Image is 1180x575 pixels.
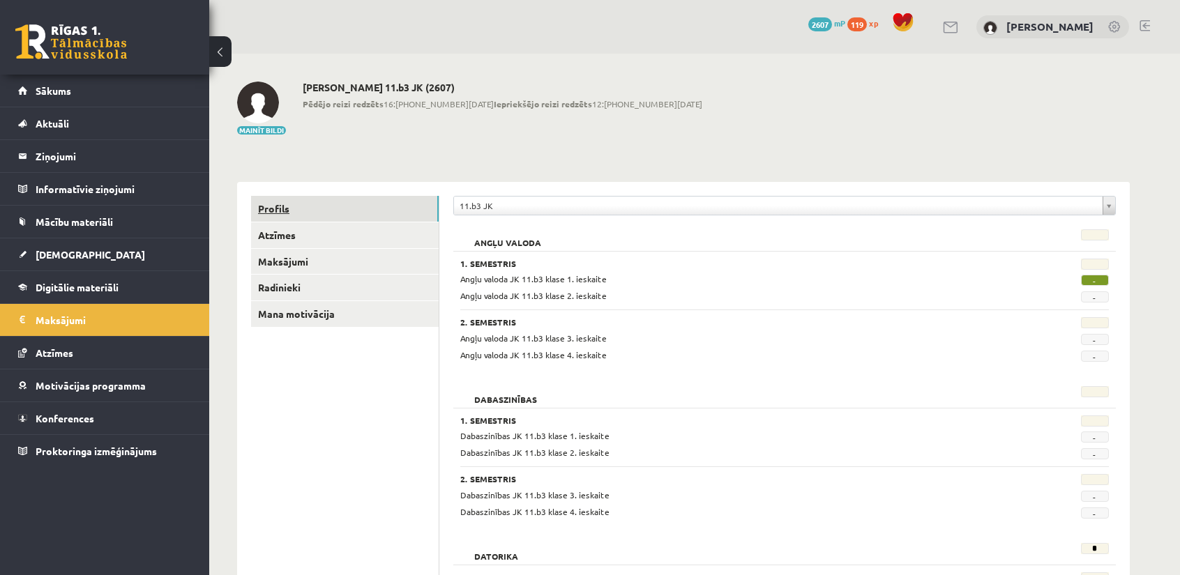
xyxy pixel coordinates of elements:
span: Aktuāli [36,117,69,130]
button: Mainīt bildi [237,126,286,135]
span: - [1081,491,1109,502]
a: 11.b3 JK [454,197,1115,215]
a: Mana motivācija [251,301,439,327]
a: Maksājumi [18,304,192,336]
h3: 1. Semestris [460,259,997,268]
span: Motivācijas programma [36,379,146,392]
legend: Maksājumi [36,304,192,336]
b: Pēdējo reizi redzēts [303,98,384,109]
h3: 2. Semestris [460,474,997,484]
span: Proktoringa izmēģinājums [36,445,157,457]
span: 119 [847,17,867,31]
span: Dabaszinības JK 11.b3 klase 1. ieskaite [460,430,610,441]
a: 119 xp [847,17,885,29]
b: Iepriekšējo reizi redzēts [494,98,592,109]
legend: Informatīvie ziņojumi [36,173,192,205]
span: 2607 [808,17,832,31]
span: - [1081,291,1109,302]
a: Proktoringa izmēģinājums [18,435,192,467]
a: Profils [251,196,439,222]
span: - [1081,275,1109,286]
span: Angļu valoda JK 11.b3 klase 1. ieskaite [460,273,607,284]
span: Atzīmes [36,346,73,359]
span: 11.b3 JK [460,197,1097,215]
a: Mācību materiāli [18,206,192,238]
h2: Datorika [460,543,532,557]
a: Aktuāli [18,107,192,139]
a: 2607 mP [808,17,845,29]
span: Digitālie materiāli [36,281,119,293]
h3: 2. Semestris [460,317,997,327]
h2: [PERSON_NAME] 11.b3 JK (2607) [303,82,702,93]
span: - [1081,334,1109,345]
span: Sākums [36,84,71,97]
span: Mācību materiāli [36,215,113,228]
h3: 1. Semestris [460,415,997,425]
a: [PERSON_NAME] [1006,20,1094,33]
a: Konferences [18,402,192,434]
span: xp [869,17,878,29]
legend: Ziņojumi [36,140,192,172]
a: Motivācijas programma [18,369,192,401]
span: - [1081,351,1109,362]
span: Angļu valoda JK 11.b3 klase 3. ieskaite [460,332,607,344]
a: Sākums [18,75,192,107]
img: Nauris Vakermanis [237,82,279,123]
span: Dabaszinības JK 11.b3 klase 2. ieskaite [460,447,610,458]
span: [DEMOGRAPHIC_DATA] [36,248,145,261]
span: 16:[PHONE_NUMBER][DATE] 12:[PHONE_NUMBER][DATE] [303,98,702,110]
span: - [1081,507,1109,519]
a: Radinieki [251,275,439,300]
span: Angļu valoda JK 11.b3 klase 2. ieskaite [460,290,607,301]
h2: Angļu valoda [460,229,555,243]
a: Atzīmes [18,337,192,369]
a: Atzīmes [251,222,439,248]
h2: Dabaszinības [460,386,551,400]
span: Dabaszinības JK 11.b3 klase 3. ieskaite [460,489,610,500]
span: Dabaszinības JK 11.b3 klase 4. ieskaite [460,506,610,517]
a: Rīgas 1. Tālmācības vidusskola [15,24,127,59]
a: Maksājumi [251,249,439,275]
a: [DEMOGRAPHIC_DATA] [18,238,192,270]
span: - [1081,431,1109,443]
span: - [1081,448,1109,459]
a: Informatīvie ziņojumi [18,173,192,205]
a: Ziņojumi [18,140,192,172]
a: Digitālie materiāli [18,271,192,303]
span: mP [834,17,845,29]
img: Nauris Vakermanis [983,21,997,35]
span: Konferences [36,412,94,424]
span: Angļu valoda JK 11.b3 klase 4. ieskaite [460,349,607,360]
